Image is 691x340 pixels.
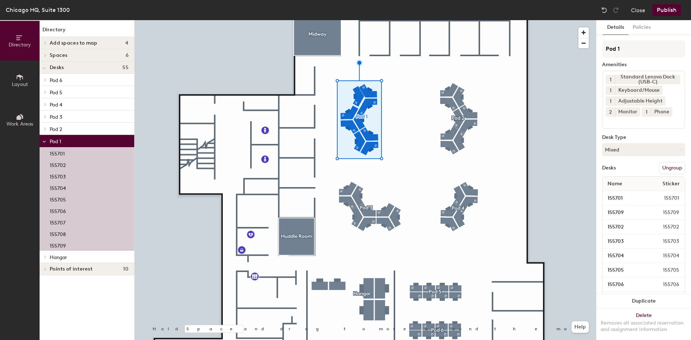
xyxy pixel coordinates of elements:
[9,42,31,48] span: Directory
[50,218,66,226] p: 155707
[50,266,92,272] span: Points of interest
[604,208,646,218] input: Unnamed desk
[606,107,615,117] button: 2
[610,98,611,105] span: 1
[12,81,28,87] span: Layout
[646,108,647,116] span: 1
[50,254,67,260] span: Hangar
[50,206,66,214] p: 155706
[122,65,128,71] span: 55
[602,143,685,156] button: Mixed
[602,62,685,68] div: Amenities
[631,4,645,16] button: Close
[606,86,615,95] button: 1
[604,236,646,246] input: Unnamed desk
[646,266,683,274] span: 155705
[615,107,640,117] div: Monitor
[50,102,62,108] span: Pod 4
[610,76,611,83] span: 1
[606,96,615,106] button: 1
[615,96,665,106] div: Adjustable Height
[50,53,68,58] span: Spaces
[609,108,612,116] span: 2
[604,222,646,232] input: Unnamed desk
[50,126,62,132] span: Pod 2
[50,229,66,237] p: 155708
[651,107,672,117] div: Phone
[606,75,615,84] button: 1
[126,53,128,58] span: 6
[612,6,619,14] img: Redo
[604,280,646,290] input: Unnamed desk
[40,26,134,37] h1: Directory
[50,183,66,191] p: 155704
[646,223,683,231] span: 155702
[628,20,655,35] button: Policies
[50,195,66,203] p: 155705
[602,135,685,140] div: Desk Type
[50,65,64,71] span: Desks
[604,193,647,203] input: Unnamed desk
[604,251,646,261] input: Unnamed desk
[50,114,62,120] span: Pod 3
[615,86,663,95] div: Keyboard/Mouse
[50,149,65,157] p: 155701
[50,241,66,249] p: 155709
[646,209,683,217] span: 155709
[602,165,616,171] div: Desks
[610,87,611,94] span: 1
[646,281,683,289] span: 155706
[601,320,687,333] div: Removes all associated reservation and assignment information
[6,5,70,14] div: Chicago HQ, Suite 1300
[596,308,691,340] button: DeleteRemoves all associated reservation and assignment information
[50,139,61,145] span: Pod 1
[615,75,680,84] div: Standard Lenovo Dock (USB-C)
[601,6,608,14] img: Undo
[647,194,683,202] span: 155701
[50,90,62,96] span: Pod 5
[646,237,683,245] span: 155703
[50,77,62,83] span: Pod 6
[572,321,589,333] button: Help
[125,40,128,46] span: 4
[50,40,98,46] span: Add spaces to map
[123,266,128,272] span: 10
[6,121,33,127] span: Work Areas
[642,107,651,117] button: 1
[50,172,66,180] p: 155703
[596,294,691,308] button: Duplicate
[604,265,646,275] input: Unnamed desk
[652,4,681,16] button: Publish
[603,20,628,35] button: Details
[604,177,626,190] span: Name
[50,160,66,168] p: 155702
[646,252,683,260] span: 155704
[659,162,685,174] button: Ungroup
[659,177,683,190] span: Sticker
